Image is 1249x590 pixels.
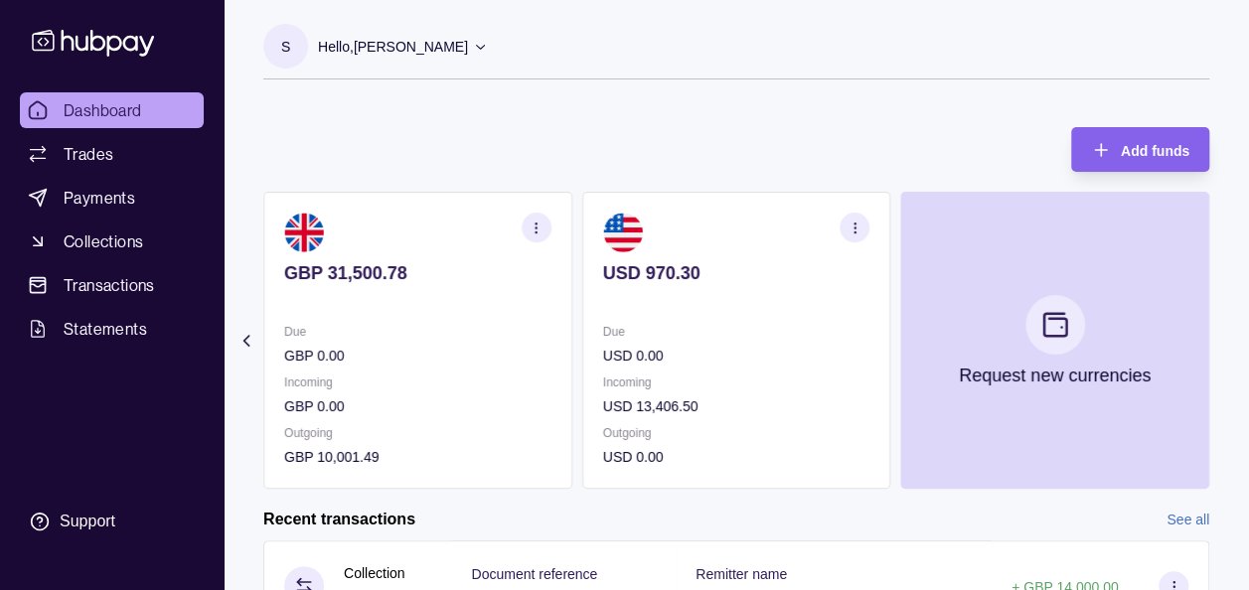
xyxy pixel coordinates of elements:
p: Document reference [471,566,597,582]
span: Payments [64,186,135,210]
p: USD 970.30 [603,262,870,284]
a: Collections [20,223,204,259]
p: GBP 0.00 [284,345,551,367]
p: Request new currencies [959,365,1151,386]
span: Transactions [64,273,155,297]
p: GBP 10,001.49 [284,446,551,468]
p: Hello, [PERSON_NAME] [318,36,468,58]
p: Due [603,321,870,343]
a: Trades [20,136,204,172]
p: Due [284,321,551,343]
span: Trades [64,142,113,166]
p: Remitter name [696,566,787,582]
p: S [281,36,290,58]
a: Support [20,501,204,542]
span: Collections [64,229,143,253]
p: Incoming [603,371,870,393]
button: Request new currencies [900,192,1209,489]
p: Outgoing [603,422,870,444]
p: GBP 31,500.78 [284,262,551,284]
div: Support [60,511,115,532]
button: Add funds [1071,127,1209,172]
a: Payments [20,180,204,216]
span: Dashboard [64,98,142,122]
p: USD 0.00 [603,345,870,367]
a: See all [1167,509,1209,530]
p: Incoming [284,371,551,393]
img: gb [284,213,324,252]
p: Collection [344,562,404,584]
span: Add funds [1121,143,1189,159]
img: us [603,213,643,252]
p: GBP 0.00 [284,395,551,417]
a: Transactions [20,267,204,303]
h2: Recent transactions [263,509,415,530]
p: Outgoing [284,422,551,444]
span: Statements [64,317,147,341]
a: Statements [20,311,204,347]
a: Dashboard [20,92,204,128]
p: USD 13,406.50 [603,395,870,417]
p: USD 0.00 [603,446,870,468]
